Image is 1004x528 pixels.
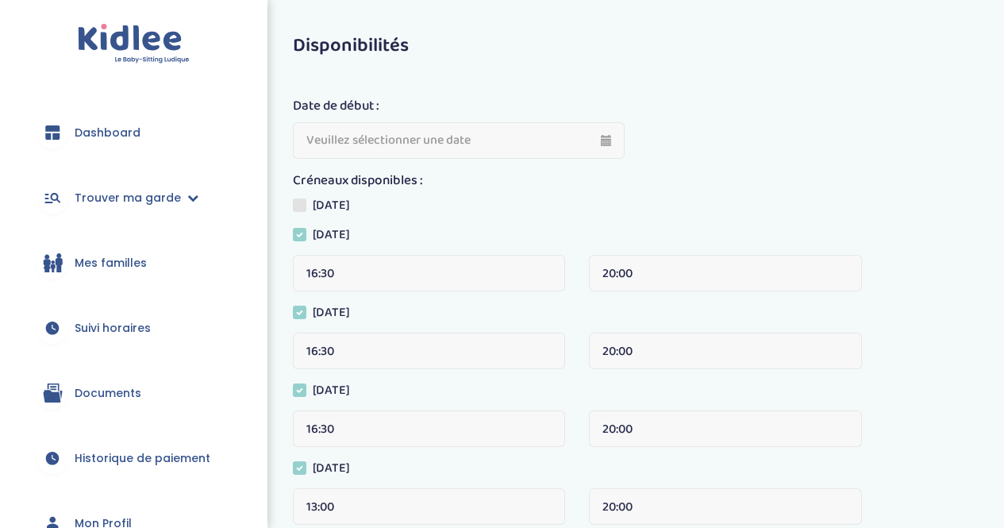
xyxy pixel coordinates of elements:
[75,320,151,337] span: Suivi horaires
[293,171,423,191] label: Créneaux disponibles :
[75,385,141,402] span: Documents
[293,122,625,159] input: Veuillez sélectionner une date
[293,96,379,117] label: Date de début :
[293,459,362,483] label: [DATE]
[293,36,980,56] h3: Disponibilités
[24,299,244,356] a: Suivi horaires
[293,303,362,327] label: [DATE]
[293,196,362,220] label: [DATE]
[75,190,181,206] span: Trouver ma garde
[293,225,362,249] label: [DATE]
[75,450,210,467] span: Historique de paiement
[75,125,140,141] span: Dashboard
[24,430,244,487] a: Historique de paiement
[78,24,190,64] img: logo.svg
[75,255,147,272] span: Mes familles
[24,234,244,291] a: Mes familles
[24,169,244,226] a: Trouver ma garde
[24,364,244,422] a: Documents
[293,381,362,405] label: [DATE]
[24,104,244,161] a: Dashboard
